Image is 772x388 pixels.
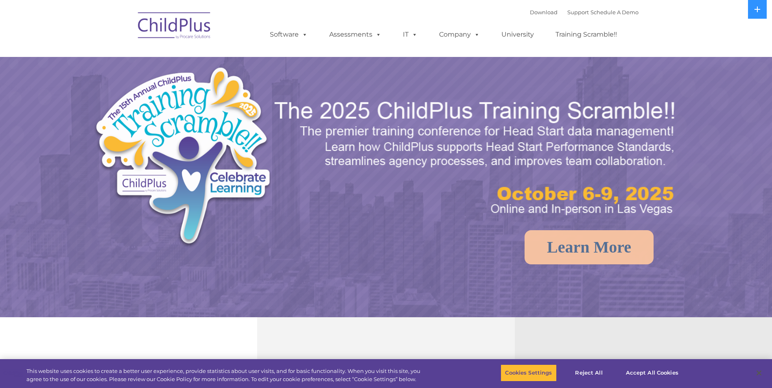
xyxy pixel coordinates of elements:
a: Training Scramble!! [547,26,625,43]
a: IT [395,26,426,43]
a: Assessments [321,26,389,43]
a: Download [530,9,558,15]
button: Cookies Settings [501,364,556,381]
button: Reject All [564,364,615,381]
a: Company [431,26,488,43]
a: University [493,26,542,43]
button: Close [750,364,768,382]
a: Learn More [525,230,654,264]
a: Software [262,26,316,43]
a: Schedule A Demo [590,9,639,15]
button: Accept All Cookies [621,364,683,381]
font: | [530,9,639,15]
a: Support [567,9,589,15]
img: ChildPlus by Procare Solutions [134,7,215,47]
div: This website uses cookies to create a better user experience, provide statistics about user visit... [26,367,424,383]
